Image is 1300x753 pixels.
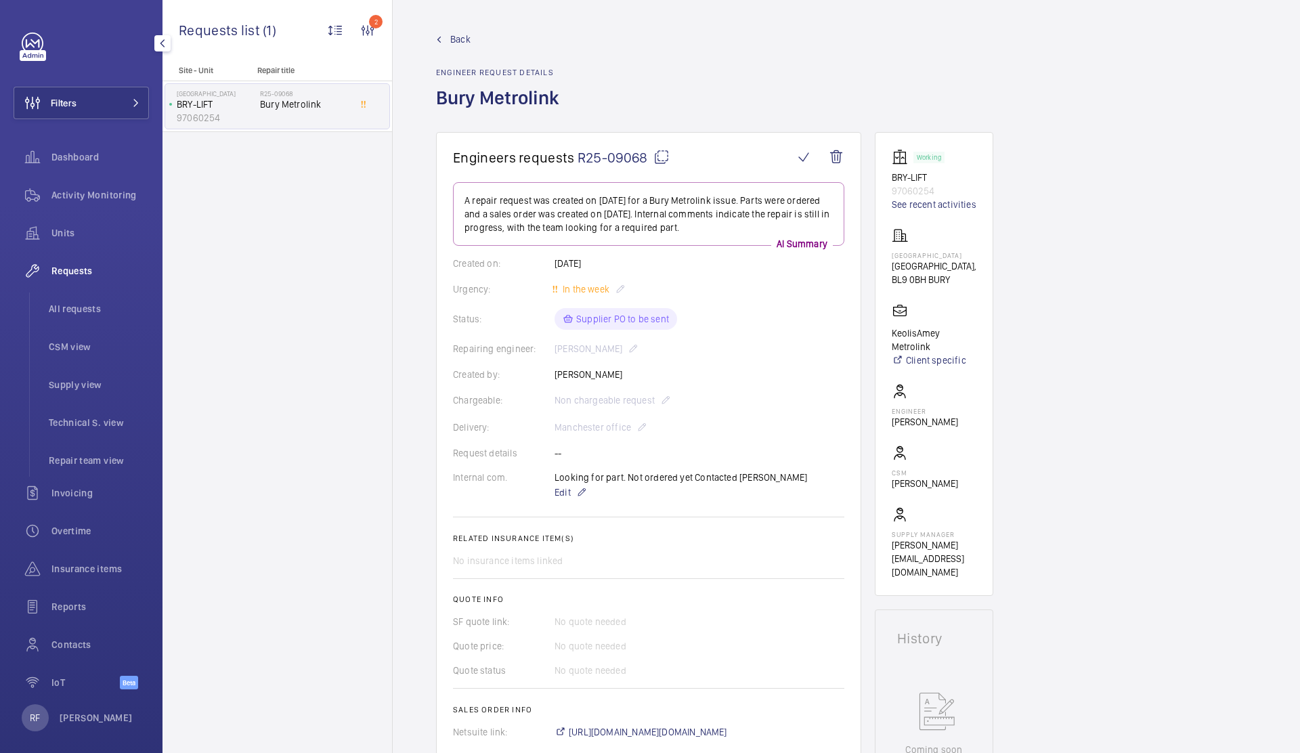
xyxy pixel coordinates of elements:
h2: R25-09068 [260,89,349,98]
p: CSM [892,469,958,477]
p: [PERSON_NAME][EMAIL_ADDRESS][DOMAIN_NAME] [892,538,976,579]
p: Working [917,155,941,160]
p: A repair request was created on [DATE] for a Bury Metrolink issue. Parts were ordered and a sales... [464,194,833,234]
span: Insurance items [51,562,149,576]
span: Requests [51,264,149,278]
p: [GEOGRAPHIC_DATA] [177,89,255,98]
p: 97060254 [892,184,976,198]
span: R25-09068 [578,149,670,166]
span: Reports [51,600,149,614]
button: Filters [14,87,149,119]
img: elevator.svg [892,149,913,165]
span: Overtime [51,524,149,538]
p: [PERSON_NAME] [60,711,133,725]
span: Filters [51,96,77,110]
p: Site - Unit [162,66,252,75]
span: Supply view [49,378,149,391]
a: See recent activities [892,198,976,211]
span: Dashboard [51,150,149,164]
p: AI Summary [771,237,833,251]
p: BRY-LIFT [892,171,976,184]
span: Back [450,33,471,46]
p: [GEOGRAPHIC_DATA], [892,259,976,273]
p: 97060254 [177,111,255,125]
h2: Related insurance item(s) [453,534,844,543]
span: Invoicing [51,486,149,500]
span: Requests list [179,22,263,39]
span: Units [51,226,149,240]
span: Repair team view [49,454,149,467]
p: BL9 0BH BURY [892,273,976,286]
a: Client specific [892,353,976,367]
span: IoT [51,676,120,689]
h2: Quote info [453,595,844,604]
span: Beta [120,676,138,689]
span: CSM view [49,340,149,353]
span: All requests [49,302,149,316]
p: RF [30,711,40,725]
p: [PERSON_NAME] [892,415,958,429]
span: [URL][DOMAIN_NAME][DOMAIN_NAME] [569,725,727,739]
p: Engineer [892,407,958,415]
h1: History [897,632,971,645]
p: Supply manager [892,530,976,538]
p: Repair title [257,66,347,75]
span: Bury Metrolink [260,98,349,111]
h1: Bury Metrolink [436,85,567,132]
p: [PERSON_NAME] [892,477,958,490]
span: Activity Monitoring [51,188,149,202]
h2: Engineer request details [436,68,567,77]
span: Engineers requests [453,149,575,166]
span: Technical S. view [49,416,149,429]
span: Edit [555,486,571,499]
p: [GEOGRAPHIC_DATA] [892,251,976,259]
h2: Sales order info [453,705,844,714]
p: KeolisAmey Metrolink [892,326,976,353]
a: [URL][DOMAIN_NAME][DOMAIN_NAME] [555,725,727,739]
span: Contacts [51,638,149,651]
p: BRY-LIFT [177,98,255,111]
